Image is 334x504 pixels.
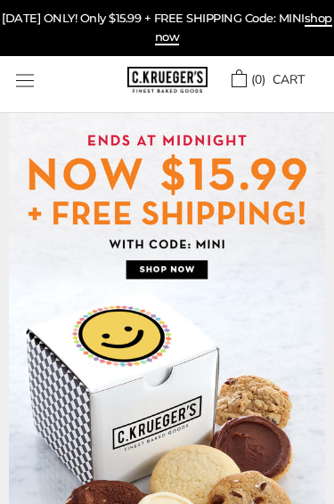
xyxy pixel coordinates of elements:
[127,67,208,93] img: C.KRUEGER'S
[16,74,34,87] button: Open navigation
[2,11,332,45] a: [DATE] ONLY! Only $15.99 + FREE SHIPPING Code: MINIshop now
[155,11,332,45] span: shop now
[232,71,305,89] a: (0) CART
